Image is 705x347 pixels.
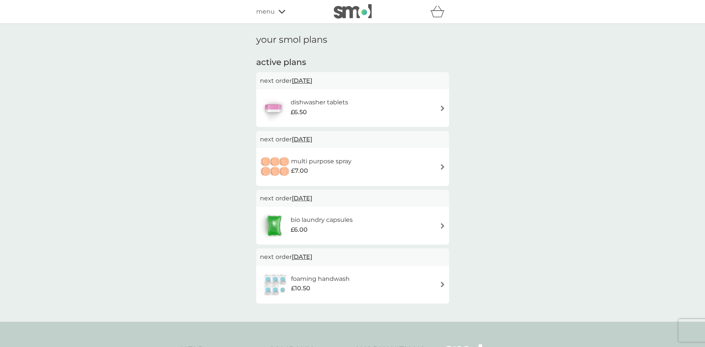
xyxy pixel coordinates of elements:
[291,225,308,235] span: £6.00
[260,95,286,121] img: dishwasher tablets
[430,4,449,19] div: basket
[260,252,445,262] p: next order
[440,223,445,229] img: arrow right
[291,107,307,117] span: £6.50
[291,274,350,284] h6: foaming handwash
[440,164,445,170] img: arrow right
[291,215,353,225] h6: bio laundry capsules
[260,154,291,180] img: multi purpose spray
[291,283,310,293] span: £10.50
[440,282,445,287] img: arrow right
[256,57,449,68] h2: active plans
[440,105,445,111] img: arrow right
[256,7,275,17] span: menu
[260,76,445,86] p: next order
[292,73,312,88] span: [DATE]
[291,166,308,176] span: £7.00
[260,212,289,239] img: bio laundry capsules
[291,156,352,166] h6: multi purpose spray
[260,135,445,144] p: next order
[256,34,449,45] h1: your smol plans
[292,191,312,206] span: [DATE]
[291,98,348,107] h6: dishwasher tablets
[260,194,445,203] p: next order
[260,271,291,298] img: foaming handwash
[292,249,312,264] span: [DATE]
[292,132,312,147] span: [DATE]
[334,4,372,19] img: smol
